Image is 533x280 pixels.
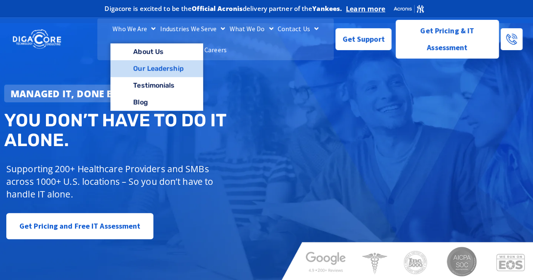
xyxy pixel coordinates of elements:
[110,77,203,94] a: Testimonials
[202,39,229,60] a: Careers
[110,60,203,77] a: Our Leadership
[110,94,203,111] a: Blog
[110,43,203,60] a: About Us
[227,18,275,39] a: What We Do
[335,28,391,50] a: Get Support
[104,5,342,12] h2: Digacore is excited to be the delivery partner of the
[6,213,153,239] a: Get Pricing and Free IT Assessment
[19,218,140,235] span: Get Pricing and Free IT Assessment
[276,18,321,39] a: Contact Us
[4,111,272,149] h2: You don’t have to do IT alone.
[97,18,334,60] nav: Menu
[396,20,499,59] a: Get Pricing & IT Assessment
[11,87,144,100] strong: Managed IT, done better.
[13,29,61,50] img: DigaCore Technology Consulting
[6,163,224,200] p: Supporting 200+ Healthcare Providers and SMBs across 1000+ U.S. locations – So you don’t have to ...
[312,4,342,13] b: Yankees.
[402,22,492,56] span: Get Pricing & IT Assessment
[110,18,158,39] a: Who We Are
[4,85,150,102] a: Managed IT, done better.
[393,4,424,13] img: Acronis
[343,31,385,48] span: Get Support
[192,4,243,13] b: Official Acronis
[110,43,203,112] ul: Who We Are
[346,5,385,13] a: Learn more
[158,18,227,39] a: Industries We Serve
